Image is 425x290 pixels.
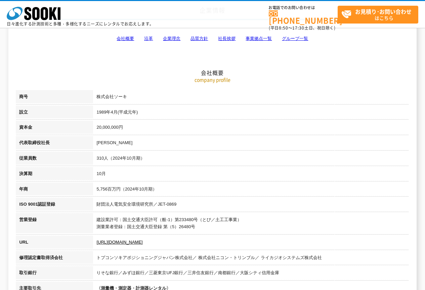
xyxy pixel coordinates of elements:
th: 営業登録 [16,213,93,236]
p: company profile [16,76,409,83]
a: お見積り･お問い合わせはこちら [338,6,418,24]
a: 社長挨拶 [218,36,236,41]
td: 5,756百万円（2024年10月期） [93,182,409,198]
th: 商号 [16,90,93,106]
th: 資本金 [16,121,93,136]
th: 設立 [16,106,93,121]
th: 年商 [16,182,93,198]
p: 日々進化する計測技術と多種・多様化するニーズにレンタルでお応えします。 [7,22,154,26]
span: 8:50 [279,25,288,31]
a: 沿革 [144,36,153,41]
td: 財団法人電気安全環境研究所／JET-0869 [93,198,409,213]
a: 会社概要 [117,36,134,41]
td: 20,000,000円 [93,121,409,136]
span: (平日 ～ 土日、祝日除く) [269,25,335,31]
th: 修理認定書取得済会社 [16,251,93,266]
strong: お見積り･お問い合わせ [355,7,412,15]
a: グループ一覧 [282,36,308,41]
td: りそな銀行／みずほ銀行／三菱東京UFJ銀行／三井住友銀行／南都銀行／大阪シティ信用金庫 [93,266,409,282]
td: 株式会社ソーキ [93,90,409,106]
a: 企業理念 [163,36,180,41]
td: 建設業許可：国土交通大臣許可（般-1）第233480号（とび／土工工事業） 測量業者登録：国土交通大臣登録 第（5）26480号 [93,213,409,236]
a: [PHONE_NUMBER] [269,10,338,24]
th: 従業員数 [16,152,93,167]
th: 代表取締役社長 [16,136,93,152]
td: トプコンソキアポジショニングジャパン株式会社／ 株式会社ニコン・トリンブル／ ライカジオシステムズ株式会社 [93,251,409,266]
th: 取引銀行 [16,266,93,282]
h2: 会社概要 [16,2,409,76]
a: 品質方針 [190,36,208,41]
th: ISO 9001認証登録 [16,198,93,213]
td: 10月 [93,167,409,182]
td: [PERSON_NAME] [93,136,409,152]
td: 310人（2024年10月期） [93,152,409,167]
span: 17:30 [292,25,304,31]
a: [URL][DOMAIN_NAME] [96,240,142,245]
th: URL [16,236,93,251]
span: お電話でのお問い合わせは [269,6,338,10]
td: 1989年4月(平成元年) [93,106,409,121]
th: 決算期 [16,167,93,182]
span: はこちら [341,6,418,23]
a: 事業拠点一覧 [246,36,272,41]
